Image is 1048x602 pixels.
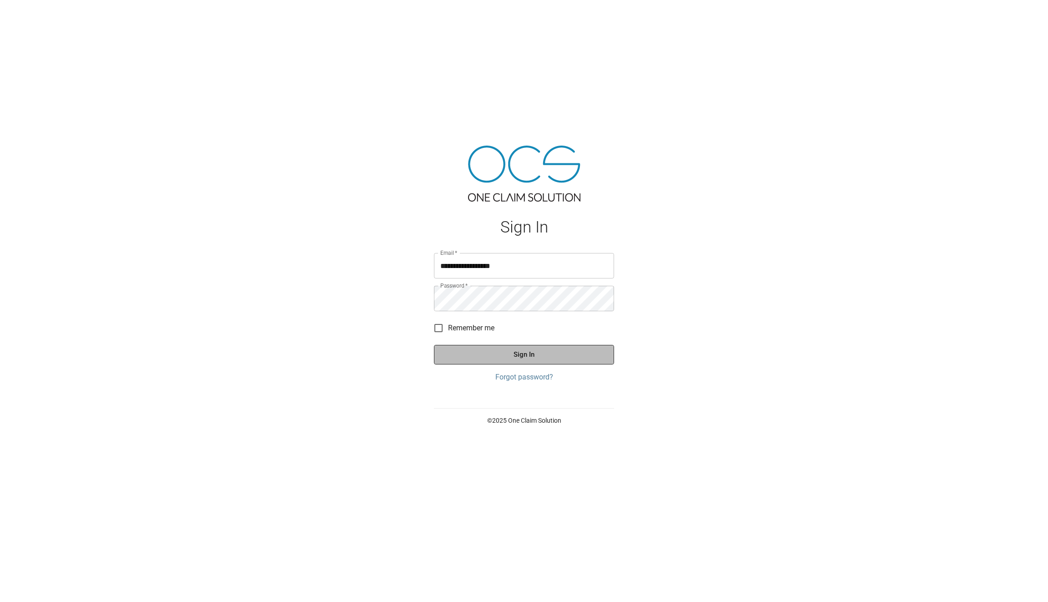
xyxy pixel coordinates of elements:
[440,282,468,289] label: Password
[434,372,614,383] a: Forgot password?
[434,416,614,425] p: © 2025 One Claim Solution
[448,323,494,334] span: Remember me
[468,146,580,202] img: ocs-logo-tra.png
[434,345,614,364] button: Sign In
[11,5,47,24] img: ocs-logo-white-transparent.png
[440,249,458,257] label: Email
[434,218,614,237] h1: Sign In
